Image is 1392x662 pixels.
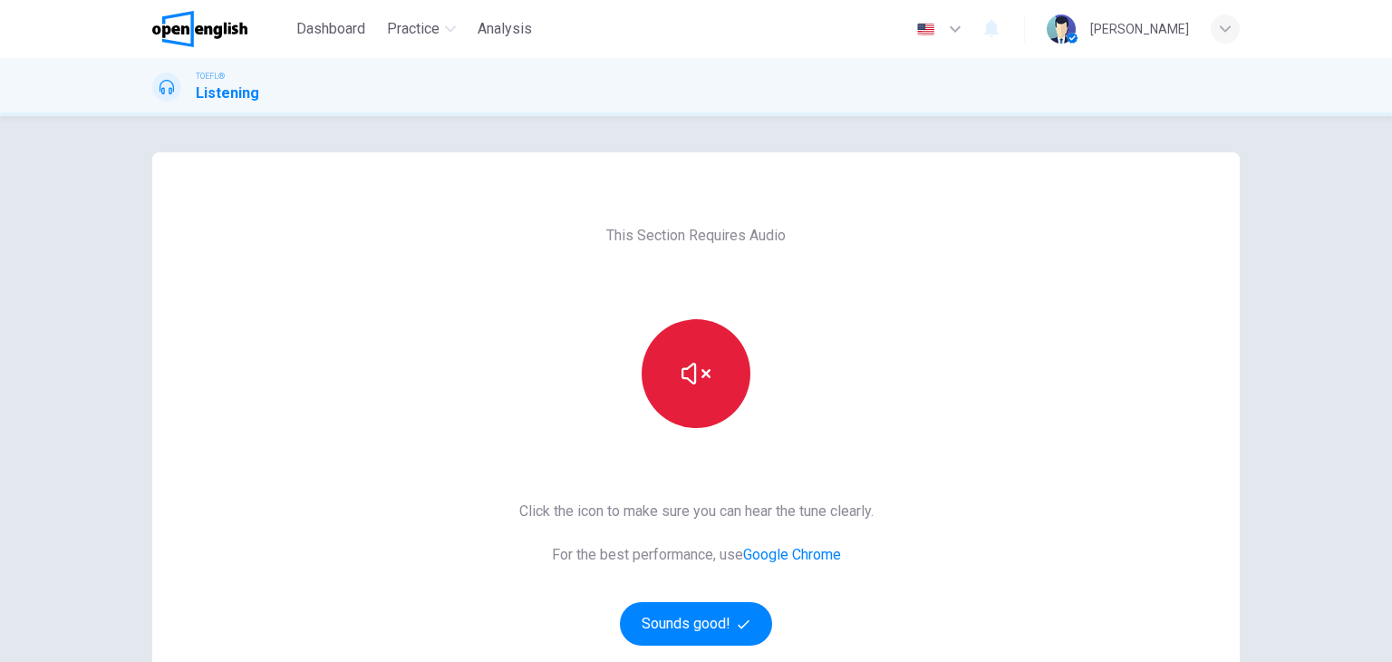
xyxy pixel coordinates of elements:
[914,23,937,36] img: en
[606,225,786,247] span: This Section Requires Audio
[296,18,365,40] span: Dashboard
[1047,15,1076,44] img: Profile picture
[519,501,874,522] span: Click the icon to make sure you can hear the tune clearly.
[519,544,874,566] span: For the best performance, use
[478,18,532,40] span: Analysis
[196,83,259,104] h1: Listening
[620,602,772,646] button: Sounds good!
[152,11,289,47] a: OpenEnglish logo
[289,13,372,45] button: Dashboard
[152,11,247,47] img: OpenEnglish logo
[1090,18,1189,40] div: [PERSON_NAME]
[743,546,841,563] a: Google Chrome
[380,13,463,45] button: Practice
[196,70,225,83] span: TOEFL®
[470,13,539,45] button: Analysis
[387,18,440,40] span: Practice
